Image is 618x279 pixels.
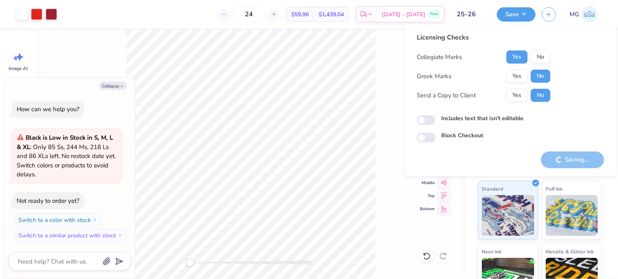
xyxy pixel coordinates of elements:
[186,259,194,267] div: Accessibility label
[14,229,127,242] button: Switch to a similar product with stock
[506,51,528,64] button: Yes
[546,195,598,236] img: Puff Ink
[420,193,435,199] span: Top
[92,217,97,222] img: Switch to a color with stock
[420,180,435,186] span: Middle
[9,65,28,72] span: Image AI
[431,11,438,17] span: Free
[99,81,127,90] button: Collapse
[17,134,116,178] span: : Only 85 Ss, 244 Ms, 218 Ls and 86 XLs left. No restock date yet. Switch colors or products to a...
[482,247,502,256] span: Neon Ink
[531,70,550,83] button: No
[506,89,528,102] button: Yes
[382,10,426,19] span: [DATE] - [DATE]
[441,131,483,140] label: Block Checkout
[482,195,534,236] img: Standard
[570,10,580,19] span: MG
[17,105,79,113] div: How can we help you?
[417,53,462,62] div: Collegiate Marks
[506,70,528,83] button: Yes
[291,10,309,19] span: $59.96
[319,10,344,19] span: $1,439.04
[482,185,504,193] span: Standard
[417,72,451,81] div: Greek Marks
[14,213,102,226] button: Switch to a color with stock
[233,7,265,22] input: – –
[417,91,476,100] div: Send a Copy to Client
[546,247,594,256] span: Metallic & Glitter Ink
[546,185,563,193] span: Puff Ink
[531,89,550,102] button: No
[441,114,523,123] label: Includes text that isn't editable
[451,6,491,22] input: Untitled Design
[417,33,550,42] div: Licensing Checks
[420,206,435,212] span: Bottom
[582,6,598,22] img: Michael Galon
[118,233,123,238] img: Switch to a similar product with stock
[566,6,602,22] a: MG
[17,134,113,151] strong: Black is Low in Stock in S, M, L & XL
[497,7,536,22] button: Save
[531,51,550,64] button: No
[17,197,79,205] div: Not ready to order yet?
